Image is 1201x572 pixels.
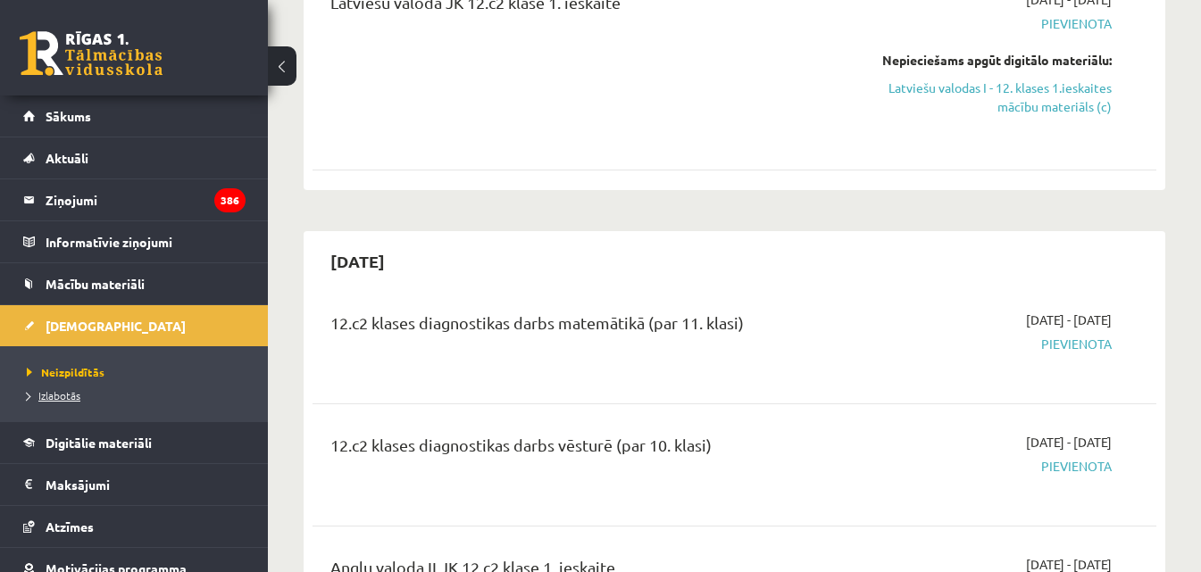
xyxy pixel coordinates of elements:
[23,221,246,262] a: Informatīvie ziņojumi
[46,435,152,451] span: Digitālie materiāli
[46,108,91,124] span: Sākums
[46,518,94,535] span: Atzīmes
[27,388,80,402] span: Izlabotās
[46,464,246,505] legend: Maksājumi
[23,422,246,463] a: Digitālie materiāli
[313,240,403,282] h2: [DATE]
[23,506,246,547] a: Atzīmes
[869,335,1112,353] span: Pievienota
[23,305,246,346] a: [DEMOGRAPHIC_DATA]
[869,51,1112,70] div: Nepieciešams apgūt digitālo materiālu:
[27,364,250,380] a: Neizpildītās
[46,318,186,334] span: [DEMOGRAPHIC_DATA]
[23,95,246,137] a: Sākums
[23,137,246,178] a: Aktuāli
[869,14,1112,33] span: Pievienota
[46,150,88,166] span: Aktuāli
[1026,311,1112,329] span: [DATE] - [DATE]
[46,179,246,220] legend: Ziņojumi
[27,365,104,379] span: Neizpildītās
[214,188,246,212] i: 386
[46,221,246,262] legend: Informatīvie ziņojumi
[46,276,145,292] span: Mācību materiāli
[330,311,842,344] div: 12.c2 klases diagnostikas darbs matemātikā (par 11. klasi)
[23,464,246,505] a: Maksājumi
[1026,433,1112,452] span: [DATE] - [DATE]
[330,433,842,466] div: 12.c2 klases diagnostikas darbs vēsturē (par 10. klasi)
[869,79,1112,116] a: Latviešu valodas I - 12. klases 1.ieskaites mācību materiāls (c)
[869,457,1112,476] span: Pievienota
[27,387,250,403] a: Izlabotās
[23,179,246,220] a: Ziņojumi386
[20,31,163,76] a: Rīgas 1. Tālmācības vidusskola
[23,263,246,304] a: Mācību materiāli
